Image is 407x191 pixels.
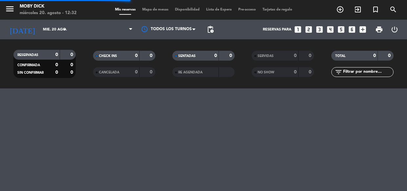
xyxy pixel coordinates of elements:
span: Mapa de mesas [139,8,172,11]
strong: 0 [229,53,233,58]
i: looks_5 [337,25,345,34]
i: add_box [359,25,367,34]
span: Tarjetas de regalo [259,8,296,11]
strong: 0 [135,53,138,58]
i: filter_list [335,68,342,76]
button: menu [5,4,15,16]
span: RESERVADAS [17,53,38,57]
span: print [375,26,383,33]
strong: 0 [70,52,74,57]
strong: 0 [388,53,392,58]
strong: 0 [55,70,58,75]
strong: 0 [70,63,74,67]
strong: 0 [214,53,217,58]
strong: 0 [70,70,74,75]
span: CANCELADA [99,71,119,74]
strong: 0 [309,70,313,74]
input: Filtrar por nombre... [342,68,393,76]
span: pending_actions [206,26,214,33]
span: CONFIRMADA [17,64,40,67]
strong: 0 [373,53,376,58]
span: NO SHOW [258,71,274,74]
span: SENTADAS [178,54,196,58]
span: RE AGENDADA [178,71,203,74]
i: power_settings_new [391,26,398,33]
span: TOTAL [335,54,345,58]
strong: 0 [55,63,58,67]
span: Reservas para [263,28,291,32]
i: add_circle_outline [336,6,344,13]
i: search [389,6,397,13]
div: Moby Dick [20,3,77,10]
span: Pre-acceso [235,8,259,11]
div: LOG OUT [387,20,402,39]
strong: 0 [150,53,154,58]
strong: 0 [150,70,154,74]
i: looks_4 [326,25,335,34]
span: Disponibilidad [172,8,203,11]
i: [DATE] [5,22,40,37]
span: SIN CONFIRMAR [17,71,44,74]
i: looks_one [294,25,302,34]
strong: 0 [309,53,313,58]
i: looks_6 [348,25,356,34]
i: looks_two [304,25,313,34]
i: menu [5,4,15,14]
span: SERVIDAS [258,54,274,58]
div: miércoles 20. agosto - 12:32 [20,10,77,16]
strong: 0 [55,52,58,57]
i: looks_3 [315,25,324,34]
strong: 0 [135,70,138,74]
span: Mis reservas [112,8,139,11]
i: arrow_drop_down [61,26,69,33]
strong: 0 [294,53,297,58]
i: exit_to_app [354,6,362,13]
span: Lista de Espera [203,8,235,11]
i: turned_in_not [372,6,379,13]
strong: 0 [294,70,297,74]
span: CHECK INS [99,54,117,58]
